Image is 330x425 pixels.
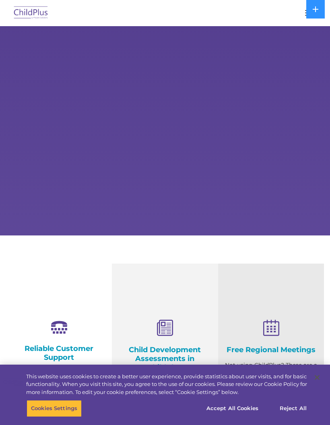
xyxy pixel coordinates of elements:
h4: Reliable Customer Support [12,344,106,362]
h4: Child Development Assessments in ChildPlus [118,345,212,372]
button: Close [308,369,326,386]
img: ChildPlus by Procare Solutions [12,4,50,23]
button: Reject All [268,400,318,417]
button: Cookies Settings [27,400,82,417]
div: This website uses cookies to create a better user experience, provide statistics about user visit... [26,373,307,396]
button: Accept All Cookies [202,400,263,417]
p: Not using ChildPlus? These are a great opportunity to network and learn from ChildPlus users. Fin... [224,360,318,411]
h4: Free Regional Meetings [224,345,318,354]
